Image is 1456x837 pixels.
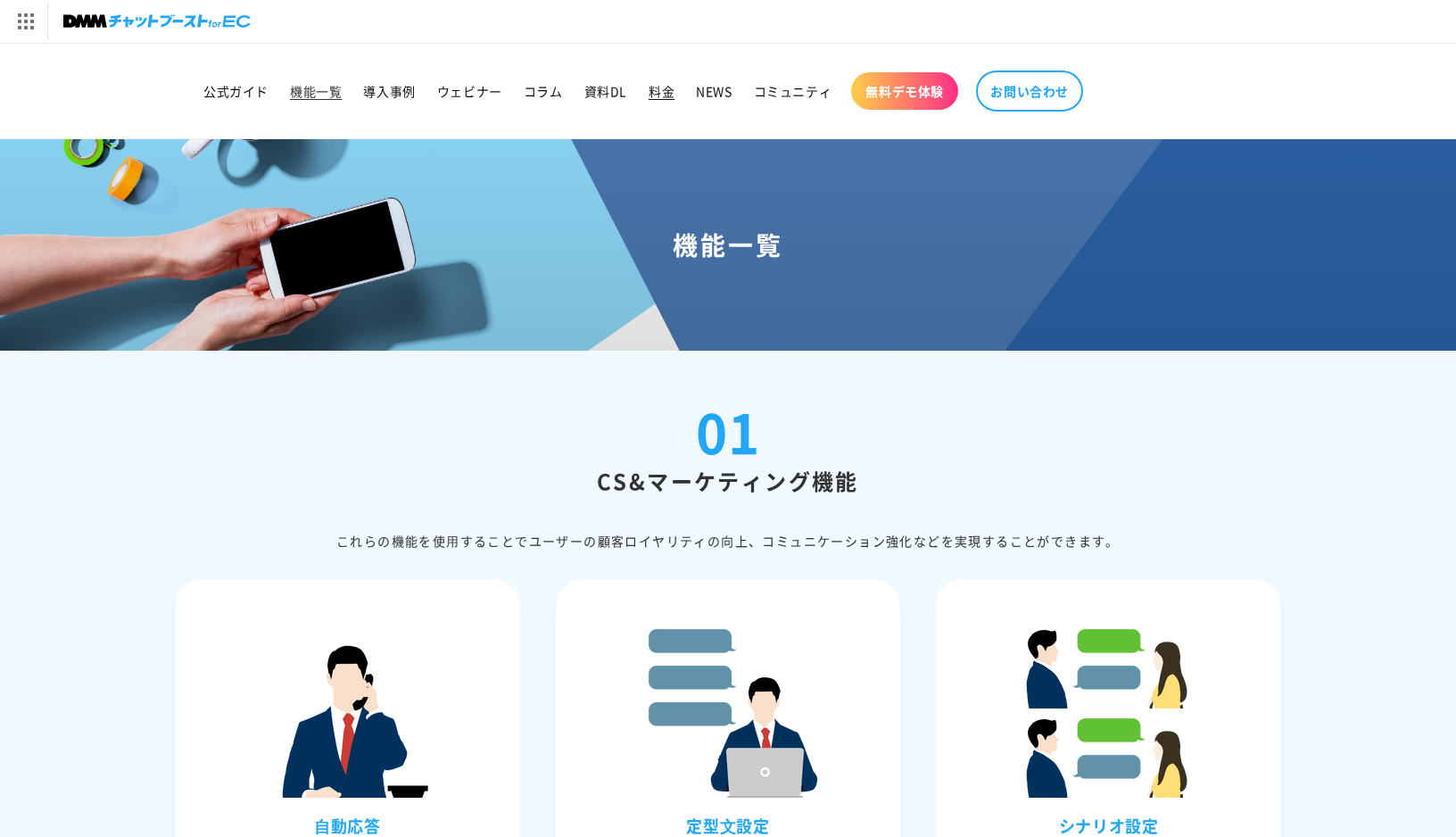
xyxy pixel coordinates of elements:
a: 無料デモ体験 [851,72,958,110]
img: ⾃動応答 [258,619,436,798]
span: NEWS [696,83,732,99]
span: 公式ガイド [203,83,269,99]
span: 料金 [649,83,674,99]
a: 導入事例 [352,72,426,110]
span: 無料デモ体験 [865,83,944,99]
span: 機能一覧 [290,83,342,99]
h1: 機能一覧 [21,228,1435,261]
span: 導入事例 [363,83,415,99]
h3: ⾃動応答 [179,816,516,836]
span: コミュニティ [754,83,832,99]
a: お問い合わせ [976,70,1083,112]
a: 料金 [638,72,685,110]
div: 01 [696,404,759,458]
img: サービス [3,3,47,40]
a: NEWS [685,72,742,110]
h3: 定型⽂設定 [560,816,897,836]
a: 機能一覧 [279,72,352,110]
span: 資料DL [584,83,627,99]
img: チャットブーストforEC [63,9,251,34]
div: これらの機能を使⽤することでユーザーの顧客ロイヤリティの向上、コミュニケーション強化などを実現することができます。 [175,530,1281,552]
span: コラム [524,83,563,99]
a: 資料DL [574,72,638,110]
span: ウェビナー [437,83,502,99]
a: コミュニティ [743,72,843,110]
img: シナリオ設定 [1020,619,1198,798]
h2: CS&マーケティング機能 [175,467,1281,494]
a: コラム [513,72,574,110]
img: 定型⽂設定 [639,619,817,798]
h3: シナリオ設定 [940,816,1277,836]
a: 公式ガイド [193,72,279,110]
span: お問い合わせ [990,83,1069,99]
a: ウェビナー [426,72,513,110]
